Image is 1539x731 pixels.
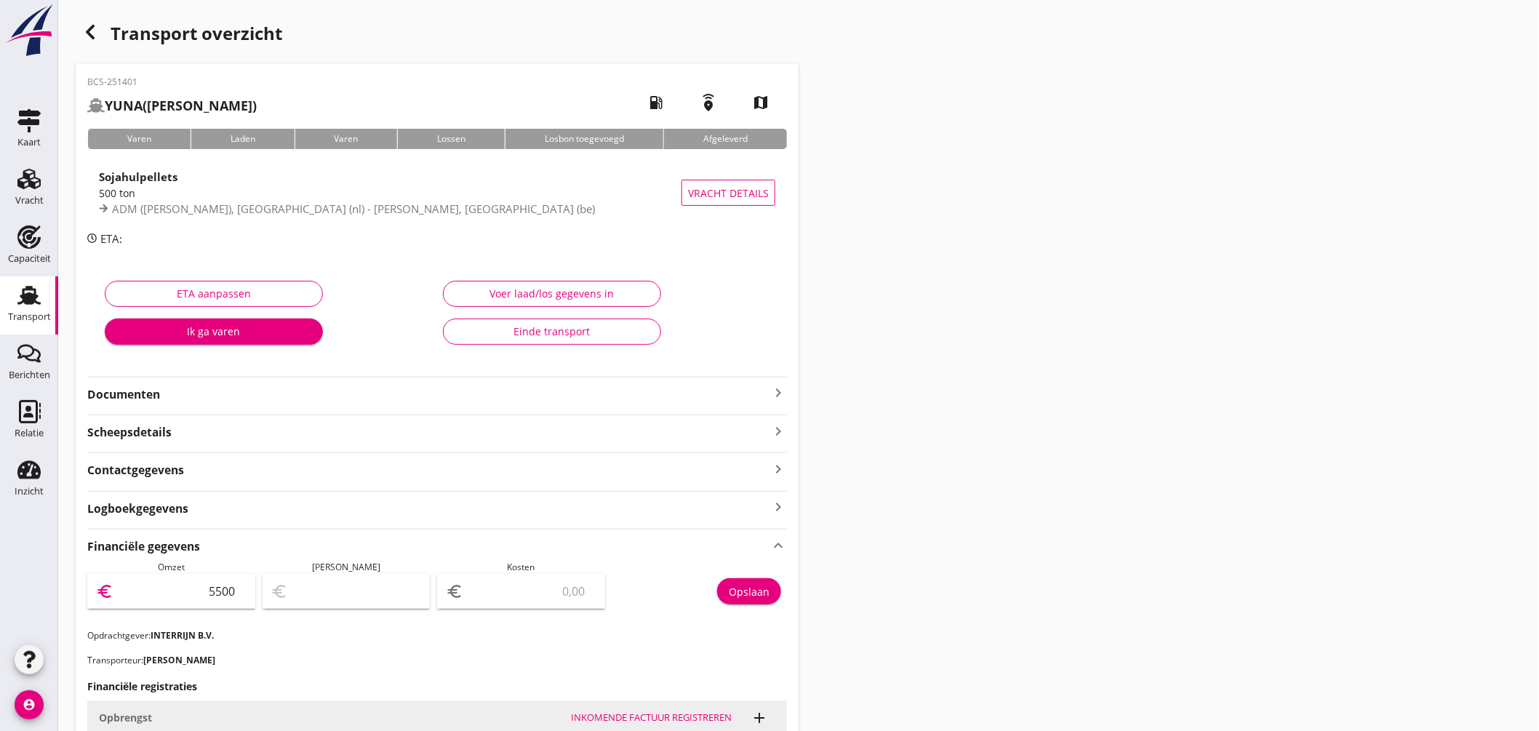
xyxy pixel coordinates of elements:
div: Varen [295,129,398,149]
div: Ik ga varen [116,324,311,339]
input: 0,00 [116,580,247,603]
button: Voer laad/los gegevens in [443,281,661,307]
div: Einde transport [455,324,649,339]
span: ETA: [100,231,122,246]
div: Vracht [15,196,44,205]
div: Varen [87,129,191,149]
strong: Financiële gegevens [87,538,200,555]
div: Losbon toegevoegd [505,129,663,149]
span: Kosten [507,561,535,573]
div: ETA aanpassen [117,286,311,301]
span: [PERSON_NAME] [312,561,380,573]
div: Lossen [397,129,505,149]
div: Voer laad/los gegevens in [455,286,649,301]
strong: Documenten [87,386,769,403]
i: local_gas_station [636,82,676,123]
span: ADM ([PERSON_NAME]), [GEOGRAPHIC_DATA] (nl) - [PERSON_NAME], [GEOGRAPHIC_DATA] (be) [112,201,595,216]
p: Opdrachtgever: [87,629,787,642]
input: 0,00 [466,580,596,603]
i: add [751,709,768,727]
i: account_circle [15,690,44,719]
i: euro [446,583,463,600]
h3: Financiële registraties [87,679,787,694]
p: BCS-251401 [87,76,257,89]
div: Kaart [17,137,41,147]
i: emergency_share [688,82,729,123]
strong: Sojahulpellets [99,169,177,184]
i: keyboard_arrow_right [769,498,787,517]
div: Transport [8,312,51,321]
div: Afgeleverd [663,129,787,149]
i: map [740,82,781,123]
strong: Logboekgegevens [87,500,188,517]
button: Inkomende factuur registreren [565,708,737,728]
div: Berichten [9,370,50,380]
div: Inkomende factuur registreren [571,711,732,725]
button: Vracht details [681,180,775,206]
div: Capaciteit [8,254,51,263]
span: Omzet [158,561,185,573]
img: logo-small.a267ee39.svg [3,4,55,57]
div: Inzicht [15,487,44,496]
p: Transporteur: [87,654,787,667]
i: keyboard_arrow_right [769,384,787,402]
strong: [PERSON_NAME] [143,654,215,666]
div: Opslaan [729,584,769,599]
div: Laden [191,129,295,149]
button: Ik ga varen [105,319,323,345]
button: Einde transport [443,319,661,345]
span: Vracht details [688,185,769,201]
strong: Scheepsdetails [87,424,172,441]
div: 500 ton [99,185,681,201]
div: Transport overzicht [76,17,799,52]
i: euro [96,583,113,600]
h2: ([PERSON_NAME]) [87,96,257,116]
i: keyboard_arrow_right [769,421,787,441]
i: keyboard_arrow_up [769,535,787,555]
strong: Contactgegevens [87,462,184,479]
strong: YUNA [105,97,143,114]
strong: INTERRIJN B.V. [151,629,214,642]
a: Sojahulpellets500 tonADM ([PERSON_NAME]), [GEOGRAPHIC_DATA] (nl) - [PERSON_NAME], [GEOGRAPHIC_DAT... [87,161,787,225]
strong: Opbrengst [99,711,152,724]
i: keyboard_arrow_right [769,459,787,479]
div: Relatie [15,428,44,438]
button: Opslaan [717,578,781,604]
button: ETA aanpassen [105,281,323,307]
